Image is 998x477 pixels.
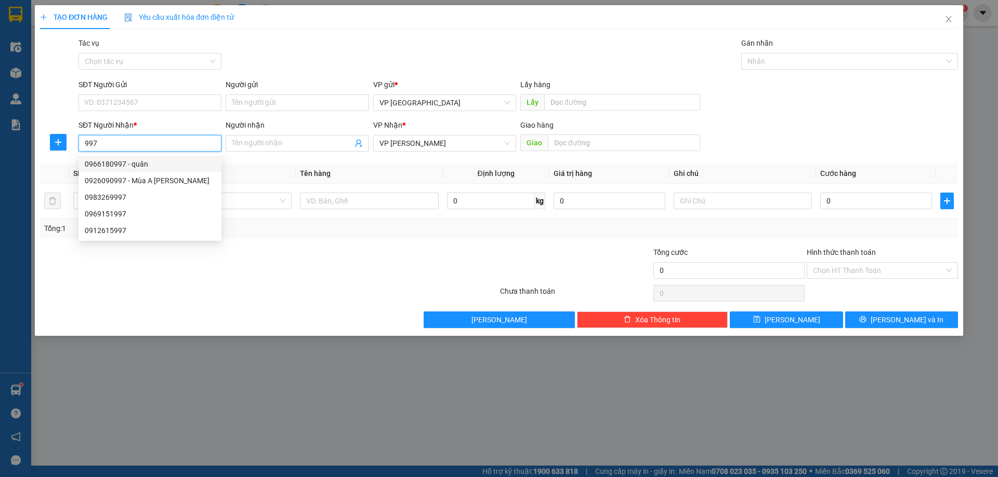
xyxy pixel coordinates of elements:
[85,192,215,203] div: 0983269997
[40,13,47,21] span: plus
[12,19,73,30] span: XUANTRANG
[78,156,221,172] div: 0966180997 - quân
[871,314,943,325] span: [PERSON_NAME] và In
[27,32,60,42] em: Logistics
[944,15,953,23] span: close
[730,311,843,328] button: save[PERSON_NAME]
[845,311,958,328] button: printer[PERSON_NAME] và In
[50,138,66,146] span: plus
[124,13,133,22] img: icon
[300,169,331,178] span: Tên hàng
[4,66,36,73] span: Người nhận:
[85,225,215,236] div: 0912615997
[160,193,285,209] span: Khác
[379,135,510,151] span: VP MỘC CHÂU
[635,314,680,325] span: Xóa Thông tin
[84,10,151,26] span: VP [GEOGRAPHIC_DATA]
[354,139,363,147] span: user-add
[226,119,369,131] div: Người nhận
[78,119,221,131] div: SĐT Người Nhận
[78,79,221,90] div: SĐT Người Gửi
[85,208,215,220] div: 0969151997
[859,316,866,324] span: printer
[124,13,234,21] span: Yêu cầu xuất hóa đơn điện tử
[300,193,438,209] input: VD: Bàn, Ghế
[820,169,856,178] span: Cước hàng
[85,175,215,186] div: 0926090997 - Mùa A [PERSON_NAME]
[471,314,527,325] span: [PERSON_NAME]
[577,311,728,328] button: deleteXóa Thông tin
[25,6,61,17] span: HAIVAN
[73,169,82,178] span: SL
[554,169,592,178] span: Giá trị hàng
[78,189,221,206] div: 0983269997
[544,94,700,111] input: Dọc đường
[669,163,816,184] th: Ghi chú
[373,79,516,90] div: VP gửi
[765,314,820,325] span: [PERSON_NAME]
[554,193,665,209] input: 0
[940,193,954,209] button: plus
[934,5,963,34] button: Close
[85,158,215,170] div: 0966180997 - quân
[424,311,575,328] button: [PERSON_NAME]
[499,285,652,304] div: Chưa thanh toán
[520,94,544,111] span: Lấy
[674,193,812,209] input: Ghi Chú
[50,134,67,151] button: plus
[478,169,515,178] span: Định lượng
[4,73,77,88] span: 0865808699
[520,80,550,89] span: Lấy hàng
[44,193,61,209] button: delete
[941,197,953,205] span: plus
[520,134,548,151] span: Giao
[379,95,510,111] span: VP HÀ NỘI
[548,134,700,151] input: Dọc đường
[78,222,221,239] div: 0912615997
[78,206,221,222] div: 0969151997
[741,39,773,47] label: Gán nhãn
[44,223,385,234] div: Tổng: 1
[104,28,151,37] span: 0943559551
[373,121,402,129] span: VP Nhận
[40,13,108,21] span: TẠO ĐƠN HÀNG
[807,248,876,256] label: Hình thức thanh toán
[624,316,631,324] span: delete
[653,248,688,256] span: Tổng cước
[753,316,760,324] span: save
[4,59,32,66] span: Người gửi:
[78,172,221,189] div: 0926090997 - Mùa A Thịnh
[226,79,369,90] div: Người gửi
[78,39,99,47] label: Tác vụ
[535,193,545,209] span: kg
[520,121,554,129] span: Giao hàng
